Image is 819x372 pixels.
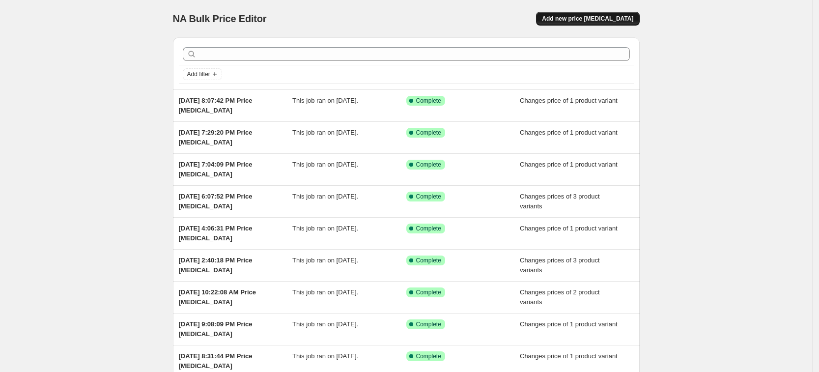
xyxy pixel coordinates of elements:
[292,320,358,328] span: This job ran on [DATE].
[536,12,639,26] button: Add new price [MEDICAL_DATA]
[416,129,441,137] span: Complete
[520,97,618,104] span: Changes price of 1 product variant
[520,352,618,360] span: Changes price of 1 product variant
[292,193,358,200] span: This job ran on [DATE].
[179,352,253,370] span: [DATE] 8:31:44 PM Price [MEDICAL_DATA]
[292,288,358,296] span: This job ran on [DATE].
[183,68,222,80] button: Add filter
[520,288,600,306] span: Changes prices of 2 product variants
[520,129,618,136] span: Changes price of 1 product variant
[416,97,441,105] span: Complete
[416,320,441,328] span: Complete
[416,225,441,232] span: Complete
[520,161,618,168] span: Changes price of 1 product variant
[520,225,618,232] span: Changes price of 1 product variant
[179,97,253,114] span: [DATE] 8:07:42 PM Price [MEDICAL_DATA]
[292,97,358,104] span: This job ran on [DATE].
[416,193,441,200] span: Complete
[179,288,256,306] span: [DATE] 10:22:08 AM Price [MEDICAL_DATA]
[416,161,441,169] span: Complete
[187,70,210,78] span: Add filter
[416,257,441,264] span: Complete
[179,225,253,242] span: [DATE] 4:06:31 PM Price [MEDICAL_DATA]
[179,161,253,178] span: [DATE] 7:04:09 PM Price [MEDICAL_DATA]
[292,257,358,264] span: This job ran on [DATE].
[292,129,358,136] span: This job ran on [DATE].
[179,320,253,338] span: [DATE] 9:08:09 PM Price [MEDICAL_DATA]
[292,161,358,168] span: This job ran on [DATE].
[173,13,267,24] span: NA Bulk Price Editor
[179,193,253,210] span: [DATE] 6:07:52 PM Price [MEDICAL_DATA]
[416,352,441,360] span: Complete
[520,320,618,328] span: Changes price of 1 product variant
[292,225,358,232] span: This job ran on [DATE].
[520,193,600,210] span: Changes prices of 3 product variants
[179,257,253,274] span: [DATE] 2:40:18 PM Price [MEDICAL_DATA]
[542,15,633,23] span: Add new price [MEDICAL_DATA]
[292,352,358,360] span: This job ran on [DATE].
[416,288,441,296] span: Complete
[520,257,600,274] span: Changes prices of 3 product variants
[179,129,253,146] span: [DATE] 7:29:20 PM Price [MEDICAL_DATA]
